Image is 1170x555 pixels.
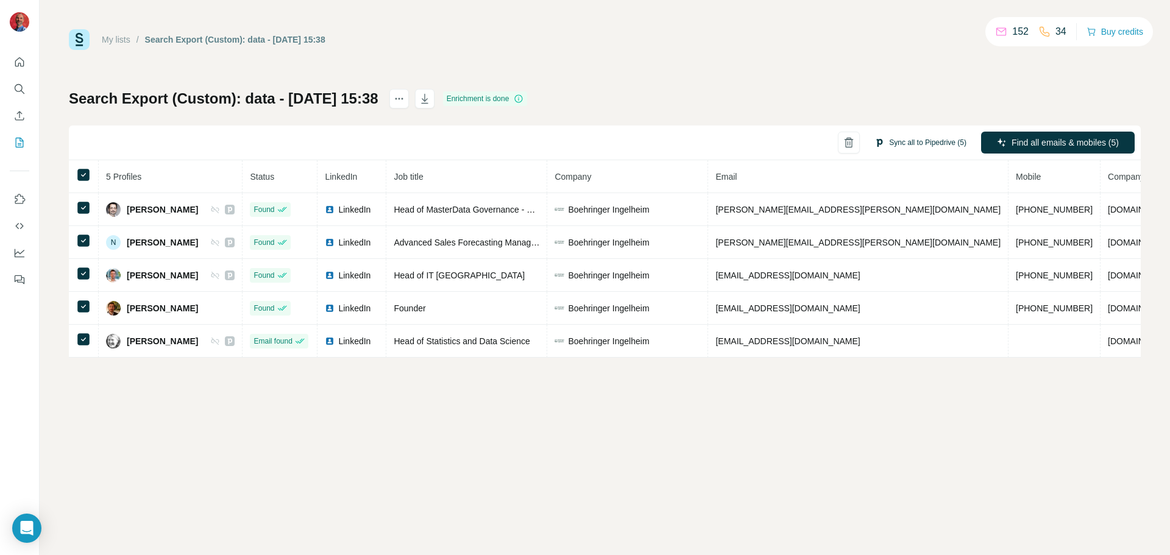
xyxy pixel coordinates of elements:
img: company-logo [555,241,564,244]
button: Feedback [10,269,29,291]
span: Find all emails & mobiles (5) [1012,136,1119,149]
span: Boehringer Ingelheim [568,335,649,347]
button: Use Surfe on LinkedIn [10,188,29,210]
span: [PERSON_NAME][EMAIL_ADDRESS][PERSON_NAME][DOMAIN_NAME] [715,205,1001,214]
button: actions [389,89,409,108]
button: Sync all to Pipedrive (5) [866,133,975,152]
img: Surfe Logo [69,29,90,50]
button: Find all emails & mobiles (5) [981,132,1135,154]
span: LinkedIn [338,335,370,347]
span: LinkedIn [325,172,357,182]
span: [PHONE_NUMBER] [1016,270,1093,280]
img: Avatar [106,268,121,283]
span: Head of MasterData Governance - Data Domain Owner [394,205,604,214]
span: Mobile [1016,172,1041,182]
span: 5 Profiles [106,172,141,182]
span: [PHONE_NUMBER] [1016,205,1093,214]
span: Company [555,172,591,182]
img: company-logo [555,208,564,211]
span: [PERSON_NAME] [127,236,198,249]
span: [PERSON_NAME] [127,203,198,216]
span: LinkedIn [338,203,370,216]
span: Found [253,270,274,281]
a: My lists [102,35,130,44]
span: Head of IT [GEOGRAPHIC_DATA] [394,270,525,280]
span: [PERSON_NAME][EMAIL_ADDRESS][PERSON_NAME][DOMAIN_NAME] [715,238,1001,247]
p: 152 [1012,24,1029,39]
div: Enrichment is done [443,91,528,106]
span: [PERSON_NAME] [127,269,198,281]
span: [PHONE_NUMBER] [1016,303,1093,313]
span: [PERSON_NAME] [127,335,198,347]
img: company-logo [555,339,564,342]
span: Boehringer Ingelheim [568,269,649,281]
span: Status [250,172,274,182]
button: Buy credits [1087,23,1143,40]
span: Boehringer Ingelheim [568,302,649,314]
span: LinkedIn [338,269,370,281]
img: LinkedIn logo [325,303,335,313]
img: LinkedIn logo [325,205,335,214]
span: [PHONE_NUMBER] [1016,238,1093,247]
button: Use Surfe API [10,215,29,237]
span: Boehringer Ingelheim [568,236,649,249]
span: [PERSON_NAME] [127,302,198,314]
span: LinkedIn [338,236,370,249]
div: Open Intercom Messenger [12,514,41,543]
img: company-logo [555,306,564,309]
span: Boehringer Ingelheim [568,203,649,216]
button: My lists [10,132,29,154]
button: Quick start [10,51,29,73]
div: Search Export (Custom): data - [DATE] 15:38 [145,34,325,46]
span: [EMAIL_ADDRESS][DOMAIN_NAME] [715,270,860,280]
button: Enrich CSV [10,105,29,127]
span: Email found [253,336,292,347]
span: Job title [394,172,423,182]
img: Avatar [106,202,121,217]
span: Email [715,172,737,182]
button: Search [10,78,29,100]
img: Avatar [10,12,29,32]
span: [EMAIL_ADDRESS][DOMAIN_NAME] [715,303,860,313]
img: LinkedIn logo [325,270,335,280]
span: [EMAIL_ADDRESS][DOMAIN_NAME] [715,336,860,346]
li: / [136,34,139,46]
img: company-logo [555,274,564,277]
h1: Search Export (Custom): data - [DATE] 15:38 [69,89,378,108]
img: Avatar [106,334,121,348]
button: Dashboard [10,242,29,264]
div: N [106,235,121,250]
span: Found [253,303,274,314]
span: Found [253,204,274,215]
p: 34 [1055,24,1066,39]
img: LinkedIn logo [325,336,335,346]
span: LinkedIn [338,302,370,314]
span: Advanced Sales Forecasting Manager - Data & Reporting [394,238,611,247]
span: Founder [394,303,425,313]
img: Avatar [106,301,121,316]
img: LinkedIn logo [325,238,335,247]
span: Found [253,237,274,248]
span: Head of Statistics and Data Science [394,336,530,346]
